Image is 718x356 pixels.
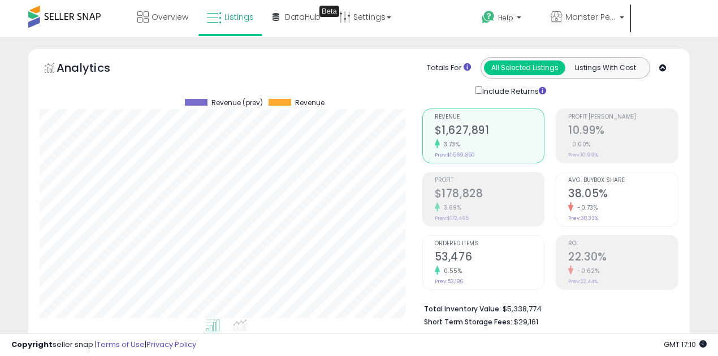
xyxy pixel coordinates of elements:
a: Terms of Use [97,339,145,350]
h2: 38.05% [568,187,678,202]
span: 2025-10-15 17:10 GMT [664,339,707,350]
h2: 53,476 [435,250,544,266]
span: Listings [224,11,254,23]
strong: Copyright [11,339,53,350]
b: Short Term Storage Fees: [424,317,512,327]
span: $29,161 [514,316,538,327]
small: Prev: 10.99% [568,151,598,158]
li: $5,338,774 [424,301,670,315]
span: Revenue [435,114,544,120]
a: Help [473,2,540,37]
span: Ordered Items [435,241,544,247]
small: Prev: 38.33% [568,215,598,222]
span: DataHub [285,11,321,23]
i: Get Help [481,10,495,24]
span: Overview [152,11,188,23]
div: Totals For [427,63,471,73]
button: Listings With Cost [565,60,646,75]
h2: $178,828 [435,187,544,202]
div: Include Returns [466,84,560,97]
small: Prev: 22.44% [568,278,598,285]
small: 3.73% [440,140,460,149]
span: ROI [568,241,678,247]
span: Revenue [295,99,325,107]
span: Help [498,13,513,23]
small: -0.62% [573,267,599,275]
h2: $1,627,891 [435,124,544,139]
b: Total Inventory Value: [424,304,501,314]
small: -0.73% [573,203,598,212]
button: All Selected Listings [484,60,565,75]
span: Avg. Buybox Share [568,177,678,184]
small: Prev: 53,186 [435,278,463,285]
span: Profit [435,177,544,184]
small: 0.55% [440,267,462,275]
small: 0.00% [568,140,591,149]
small: Prev: $1,569,350 [435,151,475,158]
span: Monster Pets [565,11,616,23]
span: Profit [PERSON_NAME] [568,114,678,120]
h2: 22.30% [568,250,678,266]
span: Revenue (prev) [211,99,263,107]
div: Tooltip anchor [319,6,339,17]
a: Privacy Policy [146,339,196,350]
div: seller snap | | [11,340,196,350]
small: 3.69% [440,203,462,212]
h5: Analytics [57,60,132,79]
small: Prev: $172,465 [435,215,469,222]
h2: 10.99% [568,124,678,139]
